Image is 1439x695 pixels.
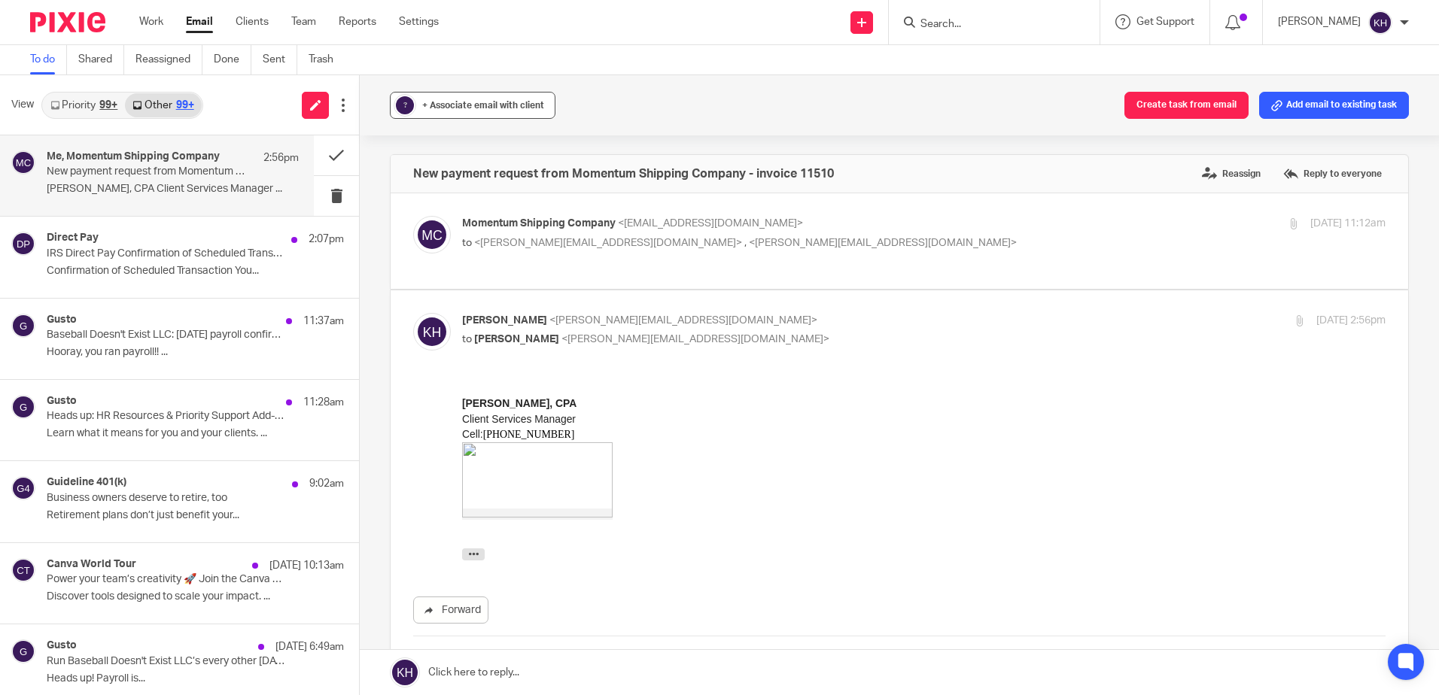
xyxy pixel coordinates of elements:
span: Momentum Shipping Company [462,218,616,229]
img: svg%3E [11,476,35,500]
span: [PHONE_NUMBER] [21,48,113,59]
p: Heads up! Payroll is... [47,672,344,685]
img: svg%3E [11,314,35,338]
img: svg%3E [11,232,35,256]
h4: Canva World Tour [47,558,136,571]
p: Learn what it means for you and your clients. ... [47,427,344,440]
span: + Associate email with client [422,101,544,110]
h4: Gusto [47,314,77,326]
span: <[PERSON_NAME][EMAIL_ADDRESS][DOMAIN_NAME]> [474,238,742,248]
a: Work [139,14,163,29]
p: [DATE] 11:12am [1310,216,1386,232]
span: <[EMAIL_ADDRESS][DOMAIN_NAME]> [618,218,803,229]
a: Priority99+ [43,93,125,117]
p: New payment request from Momentum Shipping Company - invoice 11510 [47,165,248,178]
p: Hooray, you ran payroll!! ... [47,346,344,359]
img: svg%3E [11,639,35,663]
p: [DATE] 10:13am [269,558,344,573]
button: ? + Associate email with client [390,92,555,119]
h4: Me, Momentum Shipping Company [47,150,220,163]
a: Sent [263,45,297,74]
span: Get Support [1136,17,1194,27]
p: 11:28am [303,395,344,410]
div: 99+ [99,100,117,111]
a: Settings [399,14,439,29]
img: svg%3E [11,150,35,175]
p: Retirement plans don’t just benefit your... [47,509,344,522]
p: [PERSON_NAME] [1278,14,1361,29]
a: To do [30,45,67,74]
p: Confirmation of Scheduled Transaction You... [47,265,344,278]
p: IRS Direct Pay Confirmation of Scheduled Transaction [47,247,284,260]
p: Power your team’s creativity 🚀 Join the Canva World Tour [47,573,284,586]
p: [DATE] 2:56pm [1316,313,1386,329]
img: Pixie [30,12,105,32]
span: View [11,97,34,113]
p: 9:02am [309,476,344,491]
div: ? [396,96,414,114]
a: Forward [413,596,488,624]
a: Reports [339,14,376,29]
p: 2:07pm [309,232,344,247]
h4: New payment request from Momentum Shipping Company - invoice 11510 [413,166,834,181]
span: [PERSON_NAME] [474,334,559,344]
img: svg%3E [1368,11,1392,35]
label: Reply to everyone [1279,162,1386,185]
a: Shared [78,45,124,74]
p: [DATE] 6:49am [275,639,344,654]
p: [PERSON_NAME], CPA Client Services Manager ... [47,183,299,196]
span: <[PERSON_NAME][EMAIL_ADDRESS][DOMAIN_NAME]> [561,334,829,344]
span: to [462,238,472,248]
h4: Direct Pay [47,232,99,244]
a: Team [291,14,316,29]
p: Discover tools designed to scale your impact. ... [47,590,344,603]
button: Create task from email [1124,92,1249,119]
h4: Gusto [47,639,77,652]
img: svg%3E [11,558,35,582]
a: Reassigned [135,45,202,74]
p: Run Baseball Doesn't Exist LLC’s every other [DATE] payroll by 7:00PM EDT [DATE] [47,655,284,668]
a: Other99+ [125,93,201,117]
div: 99+ [176,100,194,111]
img: svg%3E [413,313,451,351]
p: Heads up: HR Resources & Priority Support Add-On Changes [47,410,284,423]
p: Baseball Doesn't Exist LLC: [DATE] payroll confirmation [47,329,284,341]
img: svg%3E [11,395,35,419]
a: Clients [236,14,269,29]
span: [PERSON_NAME] [462,315,547,326]
p: 2:56pm [263,150,299,165]
img: svg%3E [413,216,451,253]
label: Reassign [1198,162,1264,185]
h4: Gusto [47,395,77,408]
span: to [462,334,472,344]
h4: Guideline 401(k) [47,476,126,489]
a: Email [186,14,213,29]
span: <[PERSON_NAME][EMAIL_ADDRESS][DOMAIN_NAME]> [549,315,817,326]
span: , [744,238,747,248]
p: 11:37am [303,314,344,329]
p: Business owners deserve to retire, too [47,492,284,505]
a: Done [214,45,251,74]
input: Search [919,18,1054,32]
button: Add email to existing task [1259,92,1409,119]
span: <[PERSON_NAME][EMAIL_ADDRESS][DOMAIN_NAME]> [749,238,1017,248]
a: Trash [309,45,345,74]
